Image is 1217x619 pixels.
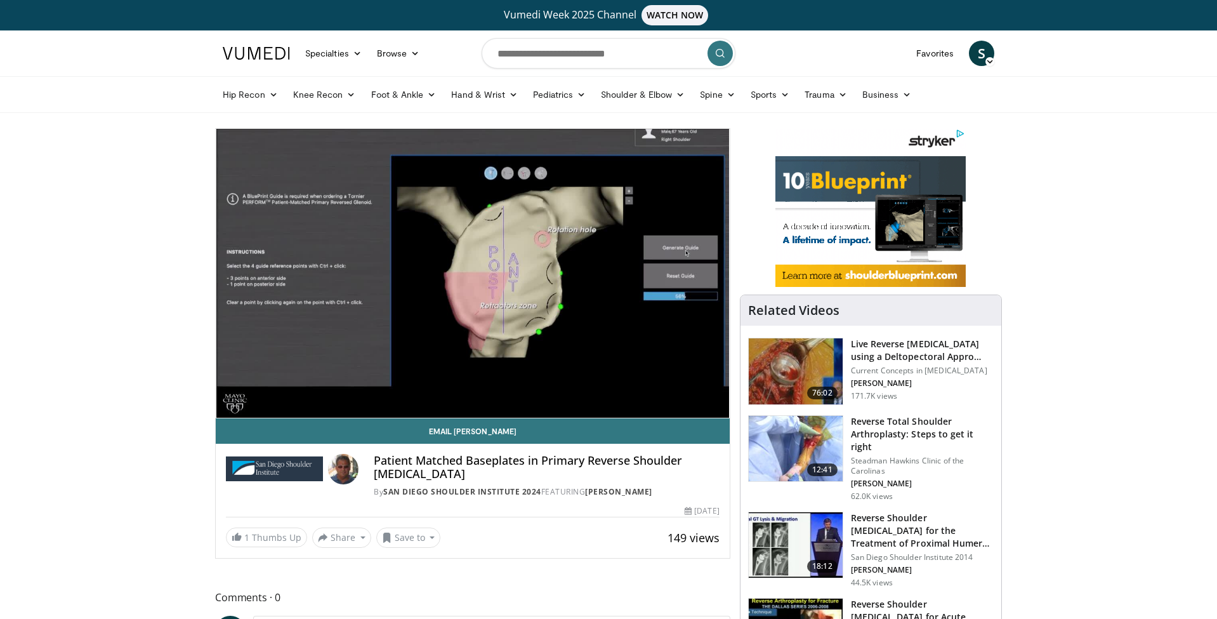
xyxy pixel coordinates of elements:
[909,41,961,66] a: Favorites
[226,528,307,547] a: 1 Thumbs Up
[775,128,966,287] iframe: Advertisement
[851,415,994,453] h3: Reverse Total Shoulder Arthroplasty: Steps to get it right
[969,41,994,66] a: S
[749,416,843,482] img: 326034_0000_1.png.150x105_q85_crop-smart_upscale.jpg
[851,552,994,562] p: San Diego Shoulder Institute 2014
[851,578,893,588] p: 44.5K views
[364,82,444,107] a: Foot & Ankle
[749,512,843,578] img: Q2xRg7exoPLTwO8X4xMDoxOjA4MTsiGN.150x105_q85_crop-smart_upscale.jpg
[807,463,838,476] span: 12:41
[851,378,994,389] p: [PERSON_NAME]
[444,82,525,107] a: Hand & Wrist
[376,528,441,548] button: Save to
[328,454,359,484] img: Avatar
[851,479,994,489] p: [PERSON_NAME]
[851,565,994,575] p: [PERSON_NAME]
[216,418,730,444] a: Email [PERSON_NAME]
[216,129,730,418] video-js: Video Player
[851,512,994,550] h3: Reverse Shoulder [MEDICAL_DATA] for the Treatment of Proximal Humeral …
[668,530,720,545] span: 149 views
[223,47,290,60] img: VuMedi Logo
[851,366,994,376] p: Current Concepts in [MEDICAL_DATA]
[286,82,364,107] a: Knee Recon
[807,560,838,573] span: 18:12
[851,391,897,401] p: 171.7K views
[851,491,893,502] p: 62.0K views
[855,82,919,107] a: Business
[748,303,839,318] h4: Related Videos
[525,82,593,107] a: Pediatrics
[743,82,798,107] a: Sports
[641,5,709,25] span: WATCH NOW
[692,82,742,107] a: Spine
[312,528,371,548] button: Share
[797,82,855,107] a: Trauma
[749,338,843,404] img: 684033_3.png.150x105_q85_crop-smart_upscale.jpg
[593,82,692,107] a: Shoulder & Elbow
[374,454,719,481] h4: Patient Matched Baseplates in Primary Reverse Shoulder [MEDICAL_DATA]
[748,415,994,502] a: 12:41 Reverse Total Shoulder Arthroplasty: Steps to get it right Steadman Hawkins Clinic of the C...
[244,531,249,543] span: 1
[369,41,428,66] a: Browse
[215,589,730,606] span: Comments 0
[851,338,994,363] h3: Live Reverse [MEDICAL_DATA] using a Deltopectoral Appro…
[226,454,323,484] img: San Diego Shoulder Institute 2024
[482,38,735,69] input: Search topics, interventions
[298,41,369,66] a: Specialties
[215,82,286,107] a: Hip Recon
[685,505,719,517] div: [DATE]
[585,486,652,497] a: [PERSON_NAME]
[748,338,994,405] a: 76:02 Live Reverse [MEDICAL_DATA] using a Deltopectoral Appro… Current Concepts in [MEDICAL_DATA]...
[851,456,994,476] p: Steadman Hawkins Clinic of the Carolinas
[374,486,719,498] div: By FEATURING
[748,512,994,588] a: 18:12 Reverse Shoulder [MEDICAL_DATA] for the Treatment of Proximal Humeral … San Diego Shoulder ...
[807,387,838,399] span: 76:02
[225,5,992,25] a: Vumedi Week 2025 ChannelWATCH NOW
[383,486,541,497] a: San Diego Shoulder Institute 2024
